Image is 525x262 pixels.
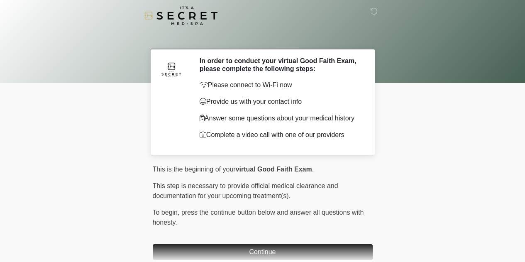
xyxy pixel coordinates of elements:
h1: ‎ ‎ [147,30,379,45]
span: To begin, [153,209,181,216]
span: . [312,166,314,173]
p: Complete a video call with one of our providers [200,130,360,140]
img: Agent Avatar [159,57,184,82]
p: Answer some questions about your medical history [200,113,360,123]
strong: virtual Good Faith Exam [236,166,312,173]
p: Please connect to Wi-Fi now [200,80,360,90]
button: Continue [153,244,373,260]
h2: In order to conduct your virtual Good Faith Exam, please complete the following steps: [200,57,360,73]
img: It's A Secret Med Spa Logo [144,6,217,25]
span: press the continue button below and answer all questions with honesty. [153,209,364,226]
p: Provide us with your contact info [200,97,360,107]
span: This step is necessary to provide official medical clearance and documentation for your upcoming ... [153,182,338,199]
span: This is the beginning of your [153,166,236,173]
